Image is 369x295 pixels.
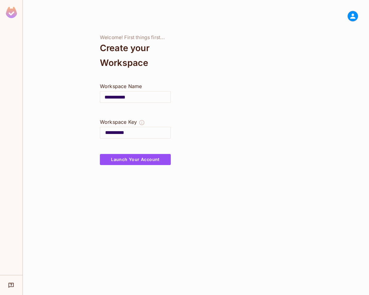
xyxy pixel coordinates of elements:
div: Help & Updates [4,279,18,291]
img: SReyMgAAAABJRU5ErkJggg== [6,7,17,18]
div: Welcome! First things first... [100,34,171,41]
button: Launch Your Account [100,154,171,165]
div: Create your Workspace [100,41,171,70]
button: The Workspace Key is unique, and serves as the identifier of your workspace. [139,118,145,127]
div: Workspace Key [100,118,137,126]
div: Workspace Name [100,83,171,90]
